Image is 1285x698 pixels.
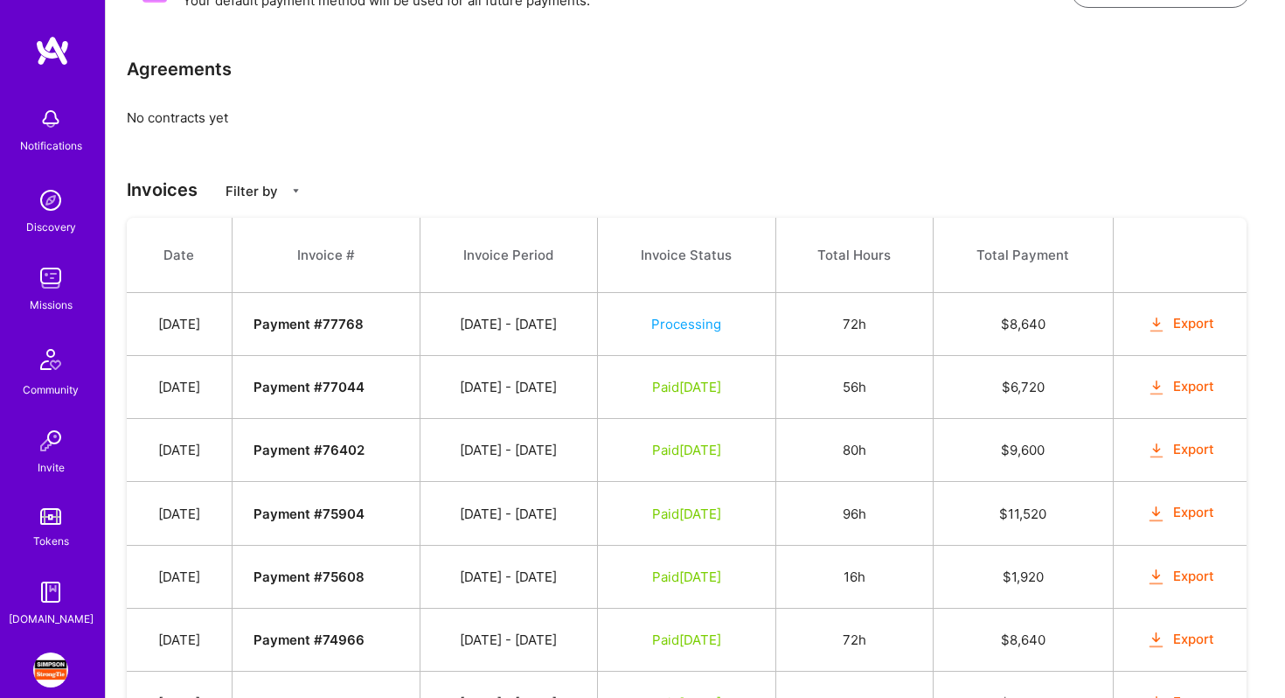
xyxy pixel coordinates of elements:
[226,182,278,200] p: Filter by
[597,218,775,293] th: Invoice Status
[127,218,232,293] th: Date
[127,545,232,608] td: [DATE]
[1146,630,1166,650] i: icon OrangeDownload
[420,218,597,293] th: Invoice Period
[1146,503,1214,523] button: Export
[1146,315,1166,335] i: icon OrangeDownload
[33,101,68,136] img: bell
[127,608,232,671] td: [DATE]
[775,545,933,608] td: 16h
[1146,567,1214,587] button: Export
[775,608,933,671] td: 72h
[9,610,94,628] div: [DOMAIN_NAME]
[1146,440,1214,460] button: Export
[33,575,68,610] img: guide book
[23,380,79,399] div: Community
[775,218,933,293] th: Total Hours
[20,136,82,155] div: Notifications
[1146,314,1214,334] button: Export
[652,569,721,585] span: Paid [DATE]
[775,419,933,482] td: 80h
[33,653,68,688] img: Simpson Strong-Tie: General Design
[35,35,70,66] img: logo
[933,482,1114,545] td: $ 11,520
[420,419,597,482] td: [DATE] - [DATE]
[254,442,365,458] strong: Payment # 76402
[127,419,232,482] td: [DATE]
[33,261,68,296] img: teamwork
[38,458,65,477] div: Invite
[127,482,232,545] td: [DATE]
[30,296,73,314] div: Missions
[1146,504,1166,524] i: icon OrangeDownload
[29,653,73,688] a: Simpson Strong-Tie: General Design
[127,356,232,419] td: [DATE]
[1146,630,1214,650] button: Export
[775,482,933,545] td: 96h
[652,632,721,648] span: Paid [DATE]
[1146,377,1214,397] button: Export
[651,316,721,332] span: Processing
[127,179,1264,200] h3: Invoices
[775,293,933,356] td: 72h
[1146,567,1166,587] i: icon OrangeDownload
[775,356,933,419] td: 56h
[33,423,68,458] img: Invite
[1146,441,1166,461] i: icon OrangeDownload
[652,506,721,522] span: Paid [DATE]
[933,419,1114,482] td: $ 9,600
[127,293,232,356] td: [DATE]
[652,379,721,395] span: Paid [DATE]
[420,545,597,608] td: [DATE] - [DATE]
[26,218,76,236] div: Discovery
[933,356,1114,419] td: $ 6,720
[933,293,1114,356] td: $ 8,640
[254,632,365,648] strong: Payment # 74966
[254,569,365,585] strong: Payment # 75608
[254,506,365,522] strong: Payment # 75904
[40,508,61,525] img: tokens
[652,442,721,458] span: Paid [DATE]
[254,316,364,332] strong: Payment # 77768
[420,293,597,356] td: [DATE] - [DATE]
[290,185,302,197] i: icon CaretDown
[33,532,69,550] div: Tokens
[30,339,72,380] img: Community
[420,608,597,671] td: [DATE] - [DATE]
[33,183,68,218] img: discovery
[254,379,365,395] strong: Payment # 77044
[933,608,1114,671] td: $ 8,640
[1146,378,1166,398] i: icon OrangeDownload
[232,218,420,293] th: Invoice #
[420,482,597,545] td: [DATE] - [DATE]
[420,356,597,419] td: [DATE] - [DATE]
[127,59,232,80] h3: Agreements
[933,218,1114,293] th: Total Payment
[933,545,1114,608] td: $ 1,920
